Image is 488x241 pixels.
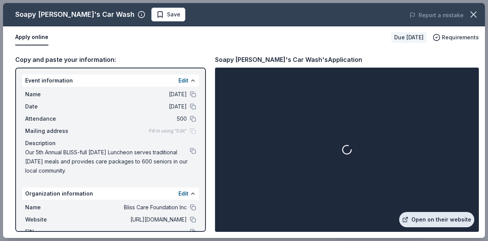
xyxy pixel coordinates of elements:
[391,32,427,43] div: Due [DATE]
[215,55,362,65] div: Soapy [PERSON_NAME]'s Car Wash's Application
[25,126,76,136] span: Mailing address
[151,8,185,21] button: Save
[409,11,464,20] button: Report a mistake
[433,33,479,42] button: Requirements
[149,128,187,134] span: Fill in using "Edit"
[25,227,76,236] span: EIN
[15,8,135,21] div: Soapy [PERSON_NAME]'s Car Wash
[25,90,76,99] span: Name
[15,29,48,45] button: Apply online
[22,188,199,200] div: Organization information
[25,102,76,111] span: Date
[178,76,188,85] button: Edit
[25,215,76,224] span: Website
[76,203,187,212] span: Bliss Care Foundation Inc
[22,74,199,87] div: Event information
[76,215,187,224] span: [URL][DOMAIN_NAME]
[399,212,474,227] a: Open on their website
[15,55,206,65] div: Copy and paste your information:
[25,114,76,123] span: Attendance
[167,10,180,19] span: Save
[25,148,190,175] span: Our 5th Annual BLISS-full [DATE] Luncheon serves traditional [DATE] meals and provides care packa...
[178,189,188,198] button: Edit
[76,114,187,123] span: 500
[442,33,479,42] span: Requirements
[76,90,187,99] span: [DATE]
[25,203,76,212] span: Name
[76,102,187,111] span: [DATE]
[25,139,196,148] div: Description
